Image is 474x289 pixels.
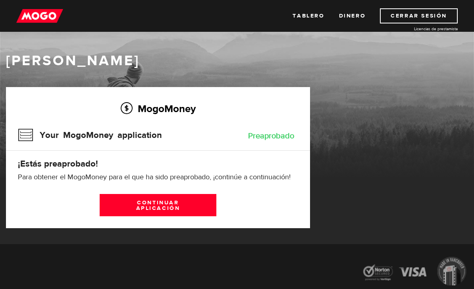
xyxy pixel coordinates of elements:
[18,158,298,169] h4: ¡Estás preaprobado!
[248,132,294,140] div: Preaprobado
[398,26,458,32] a: Licencias de prestamista
[16,8,63,23] img: mogo_logo-11ee424be714fa7cbb0f0f49df9e16ec.png
[293,8,324,23] a: Tablero
[339,8,366,23] a: Dinero
[100,194,216,216] a: CONTINUAR APLICACIÓN
[380,8,458,23] a: Cerrar sesión
[18,125,162,145] h3: Your MogoMoney application
[315,104,474,289] iframe: Widget de chat de LiveChat
[18,173,298,182] p: Para obtener el MogoMoney para el que ha sido preaprobado, ¡continúe a continuación!
[6,52,468,69] h1: [PERSON_NAME]
[18,100,298,117] h2: MogoMoney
